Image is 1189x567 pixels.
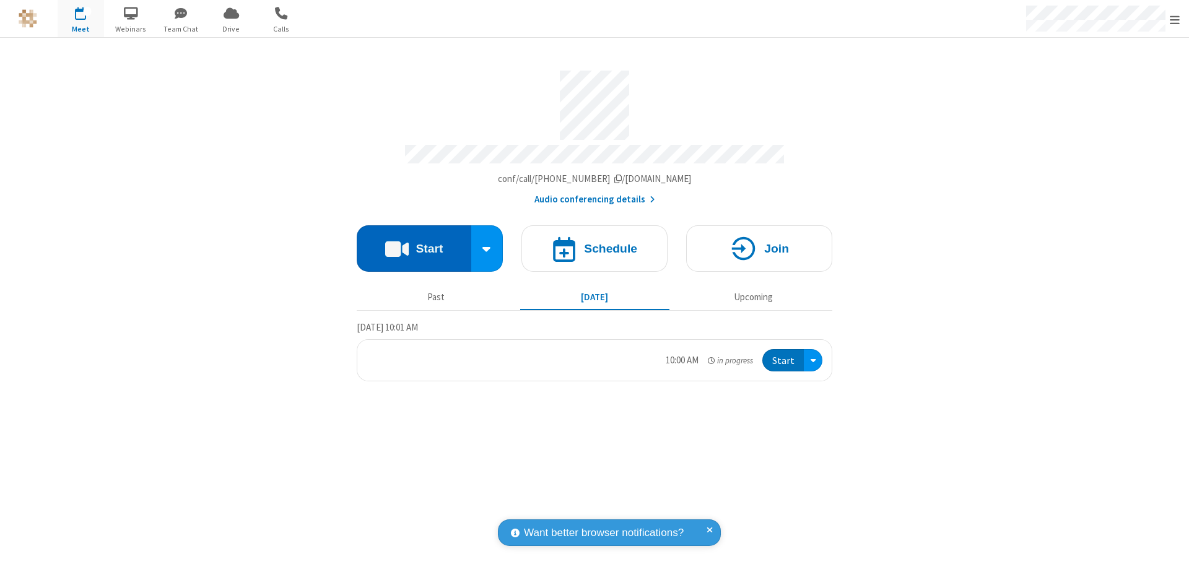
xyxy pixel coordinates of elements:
[84,7,92,16] div: 1
[521,225,668,272] button: Schedule
[764,243,789,254] h4: Join
[584,243,637,254] h4: Schedule
[357,61,832,207] section: Account details
[762,349,804,372] button: Start
[208,24,255,35] span: Drive
[108,24,154,35] span: Webinars
[498,173,692,184] span: Copy my meeting room link
[416,243,443,254] h4: Start
[686,225,832,272] button: Join
[357,321,418,333] span: [DATE] 10:01 AM
[1158,535,1180,558] iframe: Chat
[362,285,511,309] button: Past
[679,285,828,309] button: Upcoming
[58,24,104,35] span: Meet
[804,349,822,372] div: Open menu
[357,225,471,272] button: Start
[520,285,669,309] button: [DATE]
[498,172,692,186] button: Copy my meeting room linkCopy my meeting room link
[524,525,684,541] span: Want better browser notifications?
[357,320,832,382] section: Today's Meetings
[158,24,204,35] span: Team Chat
[534,193,655,207] button: Audio conferencing details
[471,225,503,272] div: Start conference options
[666,353,699,368] div: 10:00 AM
[19,9,37,28] img: QA Selenium DO NOT DELETE OR CHANGE
[258,24,305,35] span: Calls
[708,355,753,366] em: in progress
